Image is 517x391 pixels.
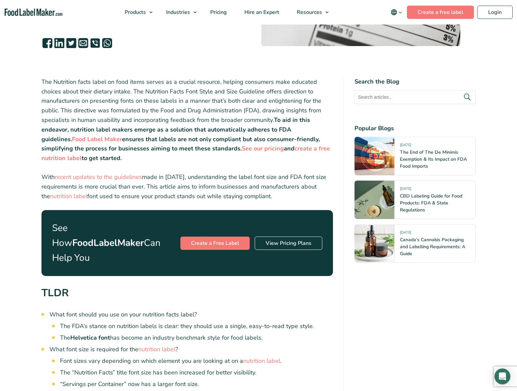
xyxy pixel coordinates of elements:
a: View Pricing Plans [255,237,322,250]
strong: to get started. [82,154,122,162]
span: [DATE] [400,230,411,238]
p: See How Can Help You [52,221,167,265]
span: Pricing [208,9,227,16]
li: “Servings per Container” now has a larger font size. [60,380,333,389]
strong: and [284,144,294,152]
span: [DATE] [400,142,411,150]
a: See our pricing [242,144,284,152]
strong: To aid in this endeavor, nutrition label makers emerge as a solution that automatically adheres t... [41,116,310,143]
a: nutrition label [243,357,280,365]
strong: FoodLabelMaker [72,237,144,249]
div: Open Intercom Messenger [494,368,510,384]
a: Login [477,6,513,19]
p: The Nutrition facts label on food items serves as a crucial resource, helping consumers make educ... [41,77,333,163]
a: The End of The De Minimis Exemption & Its Impact on FDA Food Imports [400,149,467,169]
span: [DATE] [400,186,411,194]
li: The FDA’s stance on nutrition labels is clear: they should use a single, easy-to-read type style. [60,322,333,331]
li: What font should you use on your nutrition facts label? [49,310,333,342]
li: The “Nutrition Facts” title font size has been increased for better visibility. [60,368,333,377]
h4: Popular Blogs [355,124,476,133]
strong: ensures that labels are not only compliant but also consumer-friendly, simplifying the process fo... [41,135,320,153]
span: Products [123,9,147,16]
a: CBD Labeling Guide for Food Products: FDA & State Regulations [400,193,462,213]
span: Resources [295,9,323,16]
h4: Search the Blog [355,77,476,86]
p: With made in [DATE], understanding the label font size and FDA font size requirements is more cru... [41,172,333,201]
a: nutrition label [138,345,175,353]
strong: TLDR [41,286,69,300]
a: Create a Free Label [180,237,250,250]
a: Create a free label [407,6,474,19]
a: nutrition label [50,192,87,200]
a: Canada’s Cannabis Packaging and Labelling Requirements: A Guide [400,237,465,257]
li: Font sizes vary depending on which element you are looking at on a . [60,357,333,365]
input: Search articles... [355,90,476,104]
strong: Helvetica font [70,334,110,342]
a: Food Label Maker [72,135,122,143]
a: recent updates to the guidelines [55,173,142,181]
span: Industries [164,9,191,16]
li: The has become an industry benchmark style for food labels. [60,333,333,342]
span: Hire an Expert [242,9,280,16]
